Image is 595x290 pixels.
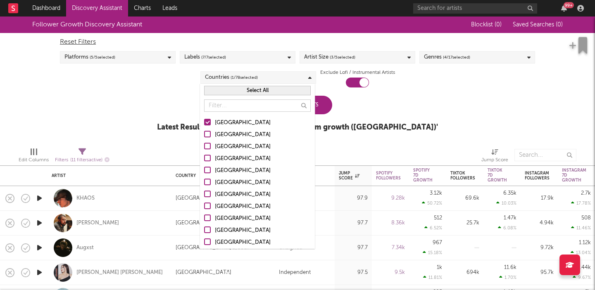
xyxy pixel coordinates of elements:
div: Reset Filters [60,37,535,47]
input: Search... [514,149,576,161]
div: 15.18 % [423,250,442,255]
div: Platforms [64,52,115,62]
div: [GEOGRAPHIC_DATA] [215,214,311,224]
span: ( 7 / 7 selected) [201,52,226,62]
div: Jump Score [481,155,508,165]
div: [GEOGRAPHIC_DATA] [215,118,311,128]
div: 97.7 [339,243,368,253]
span: ( 5 / 5 selected) [90,52,115,62]
div: [GEOGRAPHIC_DATA] [215,226,311,236]
button: Saved Searches (0) [510,21,563,28]
div: Countries [205,73,258,83]
div: [GEOGRAPHIC_DATA] [176,218,231,228]
div: [GEOGRAPHIC_DATA] [176,268,231,278]
span: ( 3 / 5 selected) [330,52,355,62]
div: Jump Score [339,171,359,181]
a: [PERSON_NAME] [76,219,119,227]
span: ( 11 filters active) [70,158,102,163]
div: 11.46 % [571,225,591,231]
div: 17.78 % [571,200,591,206]
div: 25.7k [450,218,479,228]
span: ( 0 ) [556,22,563,28]
div: [GEOGRAPHIC_DATA] [215,166,311,176]
input: Filter... [204,99,311,112]
div: 50.72 % [422,200,442,206]
div: Independent [279,268,311,278]
div: Artist [52,173,163,178]
div: 967 [433,240,442,245]
div: 9.5k [376,268,405,278]
div: 9.67 % [573,275,591,280]
div: 9.72k [525,243,554,253]
span: ( 0 ) [495,22,502,28]
div: [PERSON_NAME] [PERSON_NAME] [76,269,163,276]
div: [GEOGRAPHIC_DATA] [215,130,311,140]
div: Spotify Followers [376,171,401,181]
div: 13.04 % [571,250,591,255]
div: Jump Score [481,145,508,169]
span: Blocklist [471,22,502,28]
label: Exclude Lofi / Instrumental Artists [320,68,395,78]
div: 7.34k [376,243,405,253]
div: [GEOGRAPHIC_DATA] [215,178,311,188]
div: 8.36k [376,218,405,228]
div: 97.5 [339,268,368,278]
div: Spotify 7D Growth [413,168,433,183]
div: [GEOGRAPHIC_DATA] [215,238,311,248]
div: Follower Growth Discovery Assistant [32,20,142,30]
div: 4.94k [525,218,554,228]
span: ( 1 / 78 selected) [231,73,258,83]
div: 1.47k [504,215,516,221]
div: 3.12k [430,191,442,196]
div: Tiktok Followers [450,171,475,181]
div: Filters [55,155,109,165]
div: 11.6k [504,265,516,270]
div: 10.03 % [496,200,516,206]
div: 2.7k [581,191,591,196]
button: 99+ [561,5,567,12]
div: 97.7 [339,218,368,228]
div: Tiktok 7D Growth [488,168,507,183]
div: [GEOGRAPHIC_DATA] [176,193,231,203]
div: 69.6k [450,193,479,203]
div: Genres [424,52,470,62]
div: 512 [434,215,442,221]
a: KHAOS [76,195,95,202]
div: 1.12k [579,240,591,245]
div: Country [176,173,213,178]
div: 17.9k [525,193,554,203]
div: [GEOGRAPHIC_DATA] [215,154,311,164]
div: Labels [184,52,226,62]
div: Instagram 7D Growth [562,168,586,183]
div: 6.52 % [424,225,442,231]
div: 95.7k [525,268,554,278]
div: 6.35k [503,191,516,196]
div: Artist Size [304,52,355,62]
span: Saved Searches [513,22,563,28]
div: Edit Columns [19,155,49,165]
button: Select All [204,86,311,95]
div: 97.9 [339,193,368,203]
div: [GEOGRAPHIC_DATA] [215,202,311,212]
div: 99 + [564,2,574,8]
div: 1k [437,265,442,270]
div: [GEOGRAPHIC_DATA] [215,190,311,200]
div: Filters(11 filters active) [55,145,109,169]
div: Latest Results for Your Search ' Cross-platform growth ([GEOGRAPHIC_DATA]) ' [157,123,438,132]
div: [GEOGRAPHIC_DATA] [176,243,231,253]
a: Augxst [76,244,94,252]
input: Search for artists [413,3,537,14]
div: 508 [581,215,591,221]
div: 11.81 % [423,275,442,280]
div: [GEOGRAPHIC_DATA] [215,142,311,152]
span: ( 4 / 17 selected) [443,52,470,62]
div: 1.70 % [499,275,516,280]
div: 694k [450,268,479,278]
div: 8.44k [577,265,591,270]
div: 6.08 % [498,225,516,231]
div: Instagram Followers [525,171,550,181]
div: 9.28k [376,193,405,203]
